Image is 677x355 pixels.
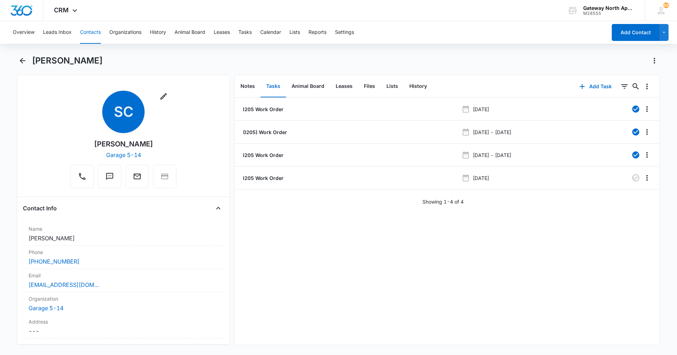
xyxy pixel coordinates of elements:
dd: --- [29,327,218,335]
div: account name [583,5,635,11]
a: [PHONE_NUMBER] [29,257,79,266]
span: CRM [54,6,69,14]
a: (I205) Work Order [242,128,287,136]
div: Address--- [23,315,224,338]
dd: [PERSON_NAME] [29,234,218,242]
label: Organization [29,295,218,302]
button: Overflow Menu [641,126,653,138]
label: Email [29,272,218,279]
button: Lists [289,21,300,44]
button: Add Task [572,78,619,95]
div: [PERSON_NAME] [94,139,153,149]
a: Call [71,176,94,182]
p: [DATE] [473,106,489,113]
button: Tasks [261,76,286,97]
button: Contacts [80,21,101,44]
a: Email [126,176,149,182]
button: Files [358,76,381,97]
a: I205 Work Order [242,106,283,113]
p: [DATE] - [DATE] [473,151,511,159]
div: Email[EMAIL_ADDRESS][DOMAIN_NAME] [23,269,224,292]
a: Text [98,176,121,182]
p: Showing 1-4 of 4 [422,198,464,205]
button: Animal Board [286,76,330,97]
button: Email [126,165,149,188]
button: Animal Board [175,21,205,44]
a: Garage 5-14 [29,305,63,312]
button: Overflow Menu [641,149,653,161]
button: Notes [235,76,261,97]
label: Name [29,225,218,233]
a: I205 Work Order [242,151,283,159]
a: [EMAIL_ADDRESS][DOMAIN_NAME] [29,281,99,289]
div: account id [583,11,635,16]
div: Name[PERSON_NAME] [23,222,224,246]
button: Reports [309,21,327,44]
button: History [150,21,166,44]
a: I205 Work Order [242,174,283,182]
button: Text [98,165,121,188]
label: Address [29,318,218,325]
button: Close [213,203,224,214]
button: Lists [381,76,404,97]
button: Overview [13,21,35,44]
button: Add Contact [612,24,659,41]
button: Settings [335,21,354,44]
div: notifications count [663,2,669,8]
div: OrganizationGarage 5-14 [23,292,224,315]
button: Filters [619,81,630,92]
p: [DATE] - [DATE] [473,128,511,136]
button: Tasks [238,21,252,44]
h1: [PERSON_NAME] [32,55,103,66]
button: Search... [630,81,641,92]
button: Organizations [109,21,141,44]
button: Leases [330,76,358,97]
button: Leads Inbox [43,21,72,44]
button: Calendar [260,21,281,44]
button: Overflow Menu [641,103,653,115]
button: Call [71,165,94,188]
span: 68 [663,2,669,8]
button: Back [17,55,28,66]
a: Garage 5-14 [106,151,141,158]
div: Phone[PHONE_NUMBER] [23,246,224,269]
button: Leases [214,21,230,44]
h4: Contact Info [23,204,57,212]
p: [DATE] [473,174,489,182]
label: Phone [29,248,218,256]
span: SC [102,91,145,133]
button: Overflow Menu [641,172,653,183]
button: History [404,76,433,97]
button: Overflow Menu [641,81,653,92]
button: Actions [649,55,660,66]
